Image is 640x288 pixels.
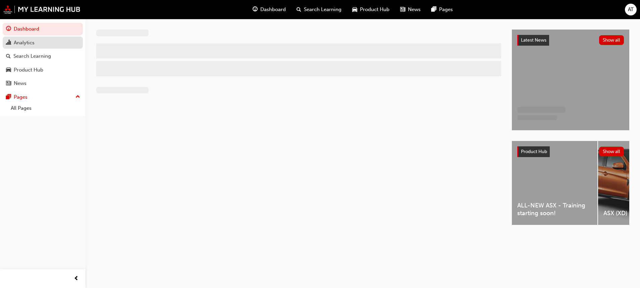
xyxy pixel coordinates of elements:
span: search-icon [6,53,11,59]
a: guage-iconDashboard [247,3,291,16]
button: Show all [599,35,624,45]
span: Dashboard [260,6,286,13]
span: search-icon [297,5,301,14]
a: All Pages [8,103,83,113]
span: pages-icon [6,94,11,100]
a: Search Learning [3,50,83,62]
span: Pages [439,6,453,13]
button: Pages [3,91,83,103]
a: Product HubShow all [517,146,624,157]
span: up-icon [75,93,80,101]
a: pages-iconPages [426,3,458,16]
span: Latest News [521,37,546,43]
span: News [408,6,421,13]
span: AT [628,6,634,13]
span: Product Hub [521,149,547,154]
div: Product Hub [14,66,43,74]
a: Dashboard [3,23,83,35]
a: car-iconProduct Hub [347,3,395,16]
a: News [3,77,83,90]
span: guage-icon [6,26,11,32]
span: news-icon [6,81,11,87]
a: news-iconNews [395,3,426,16]
span: Product Hub [360,6,389,13]
button: AT [625,4,637,15]
button: Show all [599,147,624,156]
span: car-icon [352,5,357,14]
div: Pages [14,93,28,101]
div: News [14,80,26,87]
span: guage-icon [253,5,258,14]
div: Analytics [14,39,35,47]
a: Product Hub [3,64,83,76]
span: car-icon [6,67,11,73]
span: pages-icon [431,5,436,14]
span: news-icon [400,5,405,14]
img: mmal [3,5,81,14]
span: prev-icon [74,275,79,283]
a: ALL-NEW ASX - Training starting soon! [512,141,597,225]
div: Search Learning [13,52,51,60]
span: ALL-NEW ASX - Training starting soon! [517,202,592,217]
a: search-iconSearch Learning [291,3,347,16]
span: Search Learning [304,6,341,13]
span: chart-icon [6,40,11,46]
a: Analytics [3,37,83,49]
button: DashboardAnalyticsSearch LearningProduct HubNews [3,21,83,91]
a: Latest NewsShow all [517,35,624,46]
